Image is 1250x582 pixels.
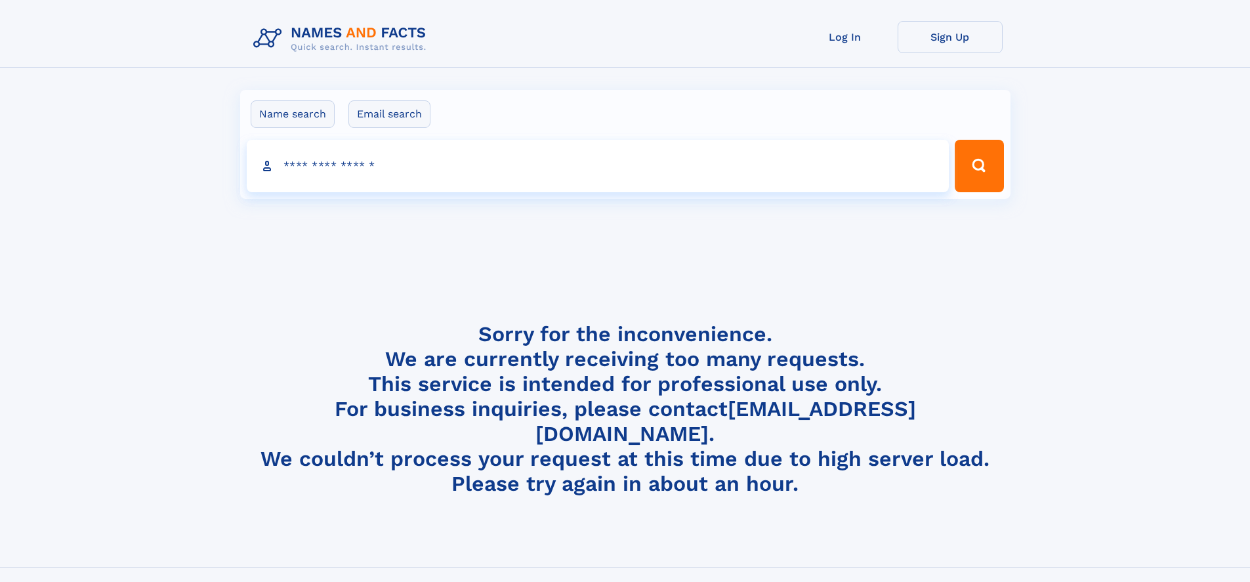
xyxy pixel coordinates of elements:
[898,21,1003,53] a: Sign Up
[955,140,1003,192] button: Search Button
[793,21,898,53] a: Log In
[251,100,335,128] label: Name search
[247,140,949,192] input: search input
[348,100,430,128] label: Email search
[248,322,1003,497] h4: Sorry for the inconvenience. We are currently receiving too many requests. This service is intend...
[535,396,916,446] a: [EMAIL_ADDRESS][DOMAIN_NAME]
[248,21,437,56] img: Logo Names and Facts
